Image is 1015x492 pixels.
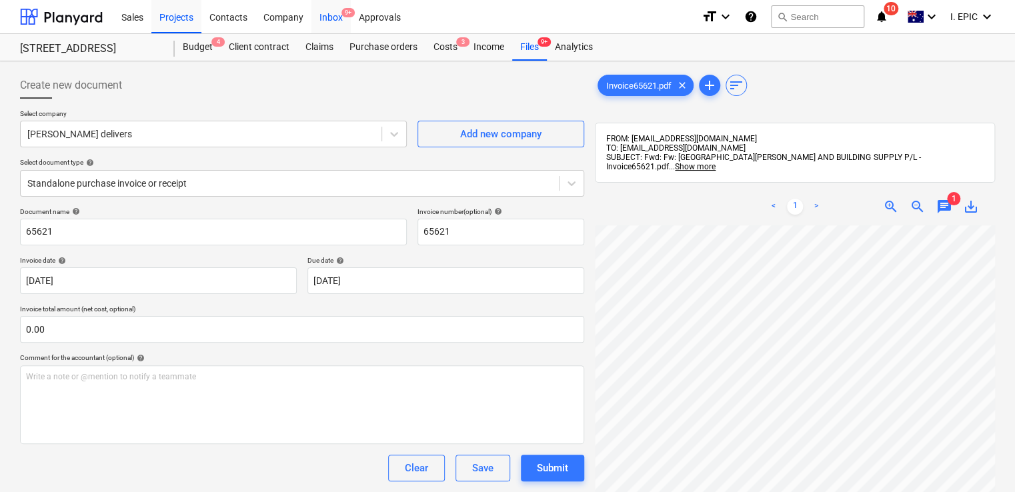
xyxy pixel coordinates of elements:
div: Save [472,459,493,477]
span: help [333,257,344,265]
div: Add new company [460,125,542,143]
a: Income [465,34,512,61]
span: Invoice65621.pdf [598,81,680,91]
div: [STREET_ADDRESS] [20,42,159,56]
span: 9+ [538,37,551,47]
span: save_alt [963,199,979,215]
button: Save [455,455,510,481]
span: 1 [947,192,960,205]
i: Knowledge base [744,9,758,25]
span: 4 [211,37,225,47]
span: help [491,207,502,215]
span: SUBJECT: Fwd: Fw: [GEOGRAPHIC_DATA][PERSON_NAME] AND BUILDING SUPPLY P/L - Invoice65621.pdf [606,153,922,171]
a: Costs3 [425,34,465,61]
p: Select company [20,109,407,121]
div: Budget [175,34,221,61]
button: Clear [388,455,445,481]
div: Files [512,34,547,61]
span: add [702,77,718,93]
button: Add new company [417,121,584,147]
div: Select document type [20,158,584,167]
span: search [777,11,788,22]
span: help [69,207,80,215]
div: Invoice65621.pdf [598,75,694,96]
div: Document name [20,207,407,216]
span: 3 [456,37,469,47]
div: Costs [425,34,465,61]
span: zoom_in [883,199,899,215]
iframe: Chat Widget [948,428,1015,492]
span: sort [728,77,744,93]
span: 10 [884,2,898,15]
span: clear [674,77,690,93]
a: Client contract [221,34,297,61]
span: chat [936,199,952,215]
input: Invoice number [417,219,584,245]
a: Budget4 [175,34,221,61]
p: Invoice total amount (net cost, optional) [20,305,584,316]
a: Analytics [547,34,601,61]
button: Search [771,5,864,28]
a: Page 1 is your current page [787,199,803,215]
span: Create new document [20,77,122,93]
span: TO: [EMAIL_ADDRESS][DOMAIN_NAME] [606,143,746,153]
a: Files9+ [512,34,547,61]
a: Next page [808,199,824,215]
span: ... [669,162,716,171]
div: Clear [405,459,428,477]
i: keyboard_arrow_down [924,9,940,25]
input: Invoice total amount (net cost, optional) [20,316,584,343]
i: notifications [875,9,888,25]
span: I. EPIC [950,11,978,22]
div: Invoice number (optional) [417,207,584,216]
input: Invoice date not specified [20,267,297,294]
input: Document name [20,219,407,245]
span: help [55,257,66,265]
span: Show more [675,162,716,171]
span: 9+ [341,8,355,17]
input: Due date not specified [307,267,584,294]
div: Submit [537,459,568,477]
button: Submit [521,455,584,481]
a: Purchase orders [341,34,425,61]
div: Due date [307,256,584,265]
span: help [134,354,145,362]
span: help [83,159,94,167]
a: Previous page [766,199,782,215]
i: keyboard_arrow_down [979,9,995,25]
a: Claims [297,34,341,61]
i: keyboard_arrow_down [718,9,734,25]
span: FROM: [EMAIL_ADDRESS][DOMAIN_NAME] [606,134,757,143]
div: Comment for the accountant (optional) [20,353,584,362]
span: zoom_out [910,199,926,215]
i: format_size [702,9,718,25]
div: Invoice date [20,256,297,265]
